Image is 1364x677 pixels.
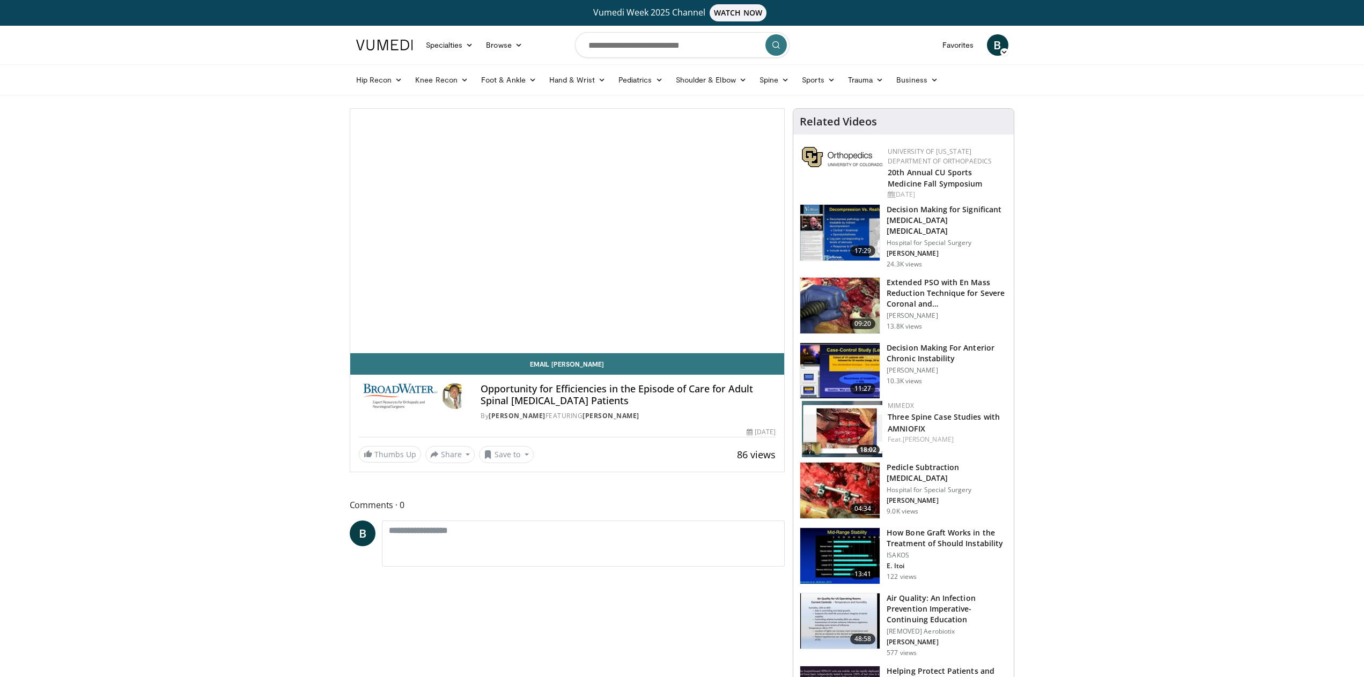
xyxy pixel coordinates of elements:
[887,507,918,516] p: 9.0K views
[887,527,1007,549] h3: How Bone Graft Works in the Treatment of Should Instability
[737,448,776,461] span: 86 views
[747,427,776,437] div: [DATE]
[987,34,1008,56] a: B
[887,627,1007,636] p: [REMOVED] Aerobiotix
[800,463,880,518] img: Screen_shot_2010-09-10_at_2.19.38_PM_0_2.png.150x105_q85_crop-smart_upscale.jpg
[425,446,475,463] button: Share
[887,204,1007,236] h3: Decision Making for Significant [MEDICAL_DATA] [MEDICAL_DATA]
[802,401,882,457] img: 34c974b5-e942-4b60-b0f4-1f83c610957b.150x105_q85_crop-smart_upscale.jpg
[350,353,785,375] a: Email [PERSON_NAME]
[359,446,421,463] a: Thumbs Up
[800,204,1007,269] a: 17:29 Decision Making for Significant [MEDICAL_DATA] [MEDICAL_DATA] Hospital for Special Surgery ...
[888,435,1005,444] div: Feat.
[888,401,914,410] a: MIMEDX
[350,520,375,546] a: B
[888,190,1005,199] div: [DATE]
[753,69,795,91] a: Spine
[356,40,413,50] img: VuMedi Logo
[890,69,945,91] a: Business
[887,486,1007,494] p: Hospital for Special Surgery
[887,649,917,657] p: 577 views
[887,638,1007,646] p: [PERSON_NAME]
[887,496,1007,505] p: [PERSON_NAME]
[359,383,438,409] img: BroadWater
[887,377,922,385] p: 10.3K views
[358,4,1007,21] a: Vumedi Week 2025 ChannelWATCH NOW
[887,551,1007,560] p: ISAKOS
[802,401,882,457] a: 18:02
[887,343,1007,364] h3: Decision Making For Anterior Chronic Instability
[887,260,922,269] p: 24.3K views
[936,34,980,56] a: Favorites
[888,412,1000,433] a: Three Spine Case Studies with AMNIOFIX
[800,278,880,333] img: 306566_0000_1.png.150x105_q85_crop-smart_upscale.jpg
[887,277,1007,309] h3: Extended PSO with En Mass Reduction Technique for Severe Coronal and…
[489,411,545,420] a: [PERSON_NAME]
[481,411,776,421] div: By FEATURING
[350,109,785,353] video-js: Video Player
[887,562,1007,570] p: E. Itoi
[887,249,1007,258] p: [PERSON_NAME]
[888,167,982,189] a: 20th Annual CU Sports Medicine Fall Symposium
[887,366,1007,375] p: [PERSON_NAME]
[887,462,1007,483] h3: Pedicle Subtraction [MEDICAL_DATA]
[795,69,842,91] a: Sports
[612,69,669,91] a: Pediatrics
[800,462,1007,519] a: 04:34 Pedicle Subtraction [MEDICAL_DATA] Hospital for Special Surgery [PERSON_NAME] 9.0K views
[800,527,1007,584] a: 13:41 How Bone Graft Works in the Treatment of Should Instability ISAKOS E. Itoi 122 views
[800,343,1007,399] a: 11:27 Decision Making For Anterior Chronic Instability [PERSON_NAME] 10.3K views
[480,34,529,56] a: Browse
[543,69,612,91] a: Hand & Wrist
[442,383,468,409] img: Avatar
[710,4,766,21] span: WATCH NOW
[481,383,776,406] h4: Opportunity for Efficiencies in the Episode of Care for Adult Spinal [MEDICAL_DATA] Patients
[887,311,1007,320] p: [PERSON_NAME]
[800,205,880,261] img: 316497_0000_1.png.150x105_q85_crop-smart_upscale.jpg
[419,34,480,56] a: Specialties
[887,322,922,331] p: 13.8K views
[850,634,876,644] span: 48:58
[800,277,1007,334] a: 09:20 Extended PSO with En Mass Reduction Technique for Severe Coronal and… [PERSON_NAME] 13.8K v...
[475,69,543,91] a: Foot & Ankle
[850,245,876,256] span: 17:29
[350,498,785,512] span: Comments 0
[888,147,992,166] a: University of [US_STATE] Department of Orthopaedics
[800,593,880,649] img: 3cf97d86-6cc1-49c9-b26e-ef7bba161879.150x105_q85_crop-smart_upscale.jpg
[800,115,877,128] h4: Related Videos
[479,446,534,463] button: Save to
[887,593,1007,625] h3: Air Quality: An Infection Prevention Imperative-Continuing Education
[850,318,876,329] span: 09:20
[850,569,876,579] span: 13:41
[575,32,790,58] input: Search topics, interventions
[350,69,409,91] a: Hip Recon
[669,69,753,91] a: Shoulder & Elbow
[850,383,876,394] span: 11:27
[802,147,882,167] img: 355603a8-37da-49b6-856f-e00d7e9307d3.png.150x105_q85_autocrop_double_scale_upscale_version-0.2.png
[409,69,475,91] a: Knee Recon
[800,528,880,584] img: dfa0fe74-ab0e-47d8-a6a1-ff846649df60.150x105_q85_crop-smart_upscale.jpg
[850,503,876,514] span: 04:34
[800,593,1007,657] a: 48:58 Air Quality: An Infection Prevention Imperative-Continuing Education [REMOVED] Aerobiotix [...
[857,445,880,455] span: 18:02
[842,69,890,91] a: Trauma
[887,239,1007,247] p: Hospital for Special Surgery
[583,411,639,420] a: [PERSON_NAME]
[800,343,880,399] img: 321600_0000_1.png.150x105_q85_crop-smart_upscale.jpg
[903,435,954,444] a: [PERSON_NAME]
[887,572,917,581] p: 122 views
